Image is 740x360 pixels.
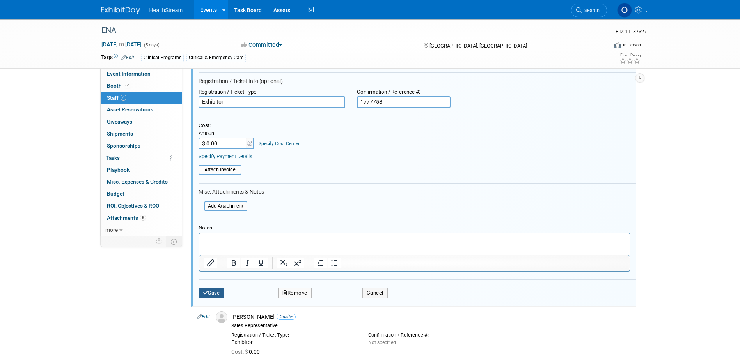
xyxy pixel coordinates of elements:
[429,43,527,49] span: [GEOGRAPHIC_DATA], [GEOGRAPHIC_DATA]
[107,83,131,89] span: Booth
[199,225,630,231] div: Notes
[368,340,396,345] span: Not specified
[99,23,595,37] div: ENA
[153,236,166,247] td: Personalize Event Tab Strip
[107,167,130,173] span: Playbook
[107,71,151,77] span: Event Information
[107,95,126,101] span: Staff
[101,7,140,14] img: ExhibitDay
[368,332,493,338] div: Confirmation / Reference #:
[199,189,636,196] div: Misc. Attachments & Notes
[231,323,630,329] div: Sales Representative
[101,92,182,104] a: Staff6
[617,3,632,18] img: Olivia Christopher
[101,53,134,62] td: Tags
[199,89,345,95] div: Registration / Ticket Type
[107,215,146,221] span: Attachments
[199,154,252,159] a: Specify Payment Details
[101,176,182,188] a: Misc. Expenses & Credits
[166,236,182,247] td: Toggle Event Tabs
[619,53,641,57] div: Event Rating
[101,68,182,80] a: Event Information
[141,54,184,62] div: Clinical Programs
[101,116,182,128] a: Giveaways
[328,258,341,268] button: Bullet list
[314,258,327,268] button: Numbered list
[357,89,451,95] div: Confirmation / Reference #:
[616,28,647,34] span: Event ID: 11137327
[231,349,249,355] span: Cost: $
[199,122,636,129] div: Cost:
[101,200,182,212] a: ROI, Objectives & ROO
[125,83,129,88] i: Booth reservation complete
[582,7,600,13] span: Search
[278,288,312,298] button: Remove
[121,55,134,60] a: Edit
[199,233,630,255] iframe: Rich Text Area
[204,258,217,268] button: Insert/edit link
[291,258,304,268] button: Superscript
[254,258,268,268] button: Underline
[231,332,357,338] div: Registration / Ticket Type:
[199,288,224,298] button: Save
[241,258,254,268] button: Italic
[101,140,182,152] a: Sponsorships
[118,41,125,48] span: to
[101,152,182,164] a: Tasks
[227,258,240,268] button: Bold
[571,4,607,17] a: Search
[101,80,182,92] a: Booth
[107,118,132,125] span: Giveaways
[623,42,641,48] div: In-Person
[107,178,168,185] span: Misc. Expenses & Credits
[101,41,142,48] span: [DATE] [DATE]
[199,78,636,85] div: Registration / Ticket Info (optional)
[101,128,182,140] a: Shipments
[277,258,291,268] button: Subscript
[106,155,120,161] span: Tasks
[149,7,183,13] span: HealthStream
[231,349,263,355] span: 0.00
[561,41,641,52] div: Event Format
[199,131,255,138] div: Amount
[259,141,300,146] a: Specify Cost Center
[107,191,124,197] span: Budget
[107,131,133,137] span: Shipments
[101,212,182,224] a: Attachments8
[277,314,296,319] span: Onsite
[197,314,210,319] a: Edit
[143,42,160,48] span: (5 days)
[362,288,388,298] button: Cancel
[101,188,182,200] a: Budget
[101,104,182,116] a: Asset Reservations
[231,313,630,321] div: [PERSON_NAME]
[107,143,140,149] span: Sponsorships
[121,95,126,101] span: 6
[216,311,227,323] img: Associate-Profile-5.png
[140,215,146,221] span: 8
[101,164,182,176] a: Playbook
[105,227,118,233] span: more
[231,339,357,346] div: Exhibitor
[239,41,285,49] button: Committed
[107,203,159,209] span: ROI, Objectives & ROO
[186,54,246,62] div: Critical & Emergency Care
[101,224,182,236] a: more
[614,42,621,48] img: Format-Inperson.png
[107,106,153,113] span: Asset Reservations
